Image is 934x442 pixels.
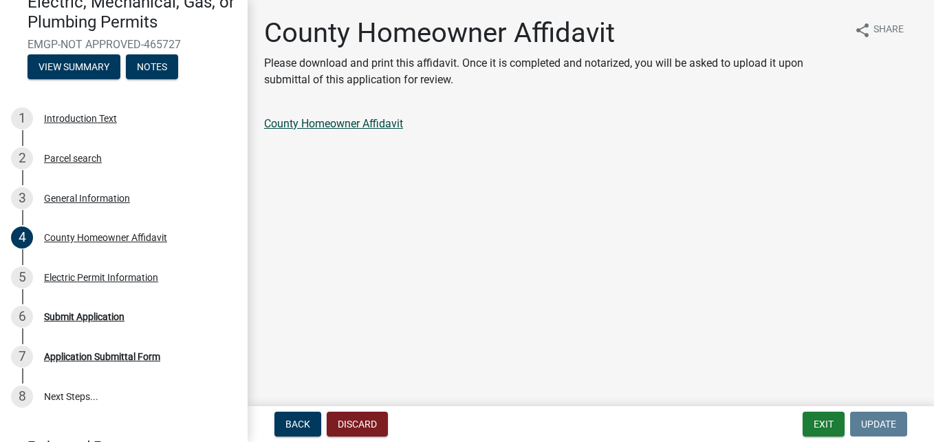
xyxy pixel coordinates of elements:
[28,38,220,51] span: EMGP-NOT APPROVED-465727
[11,266,33,288] div: 5
[264,55,843,88] p: Please download and print this affidavit. Once it is completed and notarized, you will be asked t...
[28,62,120,73] wm-modal-confirm: Summary
[44,154,102,163] div: Parcel search
[861,419,896,430] span: Update
[803,412,845,436] button: Exit
[126,62,178,73] wm-modal-confirm: Notes
[11,227,33,249] div: 4
[44,273,158,282] div: Electric Permit Information
[274,412,321,436] button: Back
[44,114,117,123] div: Introduction Text
[285,419,310,430] span: Back
[850,412,907,436] button: Update
[11,147,33,169] div: 2
[11,306,33,328] div: 6
[11,386,33,408] div: 8
[11,346,33,368] div: 7
[327,412,388,436] button: Discard
[44,352,160,361] div: Application Submittal Form
[44,193,130,203] div: General Information
[854,22,871,39] i: share
[843,17,915,43] button: shareShare
[264,17,843,50] h1: County Homeowner Affidavit
[44,312,124,322] div: Submit Application
[11,187,33,209] div: 3
[873,22,904,39] span: Share
[44,233,167,242] div: County Homeowner Affidavit
[264,117,403,130] a: County Homeowner Affidavit
[11,107,33,129] div: 1
[126,54,178,79] button: Notes
[28,54,120,79] button: View Summary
